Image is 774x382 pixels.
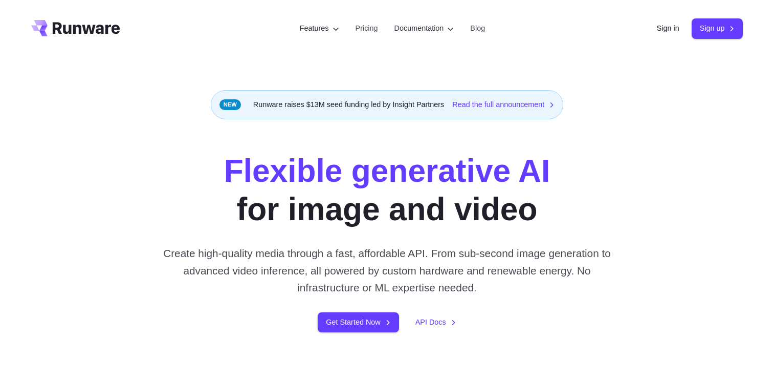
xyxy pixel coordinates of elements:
[224,153,550,188] strong: Flexible generative AI
[159,245,615,296] p: Create high-quality media through a fast, affordable API. From sub-second image generation to adv...
[394,23,454,34] label: Documentation
[318,312,399,332] a: Get Started Now
[657,23,679,34] a: Sign in
[300,23,339,34] label: Features
[452,99,555,111] a: Read the full announcement
[224,152,550,228] h1: for image and video
[692,18,743,38] a: Sign up
[356,23,378,34] a: Pricing
[470,23,485,34] a: Blog
[211,90,564,119] div: Runware raises $13M seed funding led by Insight Partners
[415,316,456,328] a: API Docs
[31,20,120,36] a: Go to /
